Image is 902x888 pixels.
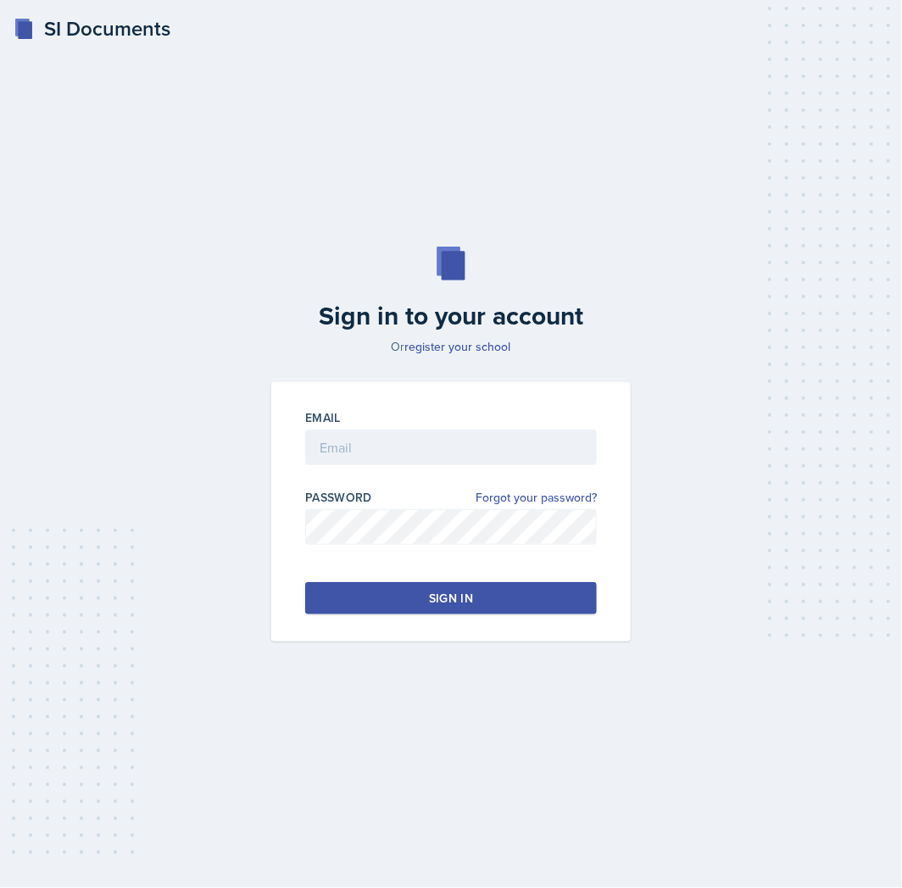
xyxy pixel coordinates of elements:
[476,489,597,507] a: Forgot your password?
[305,582,597,614] button: Sign in
[305,409,341,426] label: Email
[305,430,597,465] input: Email
[429,590,473,607] div: Sign in
[261,301,641,331] h2: Sign in to your account
[405,338,511,355] a: register your school
[261,338,641,355] p: Or
[14,14,170,44] a: SI Documents
[305,489,372,506] label: Password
